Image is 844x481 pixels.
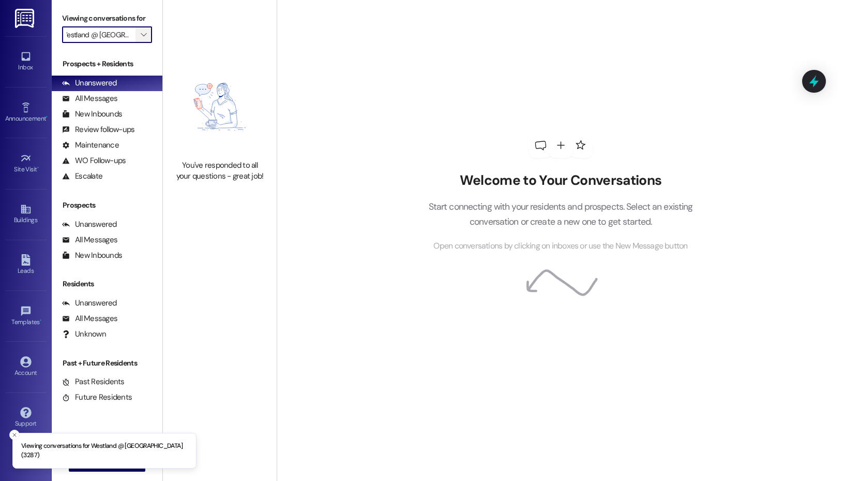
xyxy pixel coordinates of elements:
[52,59,162,69] div: Prospects + Residents
[62,78,117,89] div: Unanswered
[62,140,119,151] div: Maintenance
[62,376,125,387] div: Past Residents
[52,279,162,289] div: Residents
[9,430,20,440] button: Close toast
[62,219,117,230] div: Unanswered
[62,250,122,261] div: New Inbounds
[62,329,106,340] div: Unknown
[62,313,117,324] div: All Messages
[15,9,36,28] img: ResiDesk Logo
[5,404,47,432] a: Support
[174,160,265,182] div: You've responded to all your questions - great job!
[37,164,39,171] span: •
[21,442,188,460] p: Viewing conversations for Westland @ [GEOGRAPHIC_DATA] (3287)
[46,113,48,121] span: •
[5,251,47,279] a: Leads
[62,155,126,166] div: WO Follow-ups
[62,235,117,245] div: All Messages
[5,200,47,228] a: Buildings
[40,317,41,324] span: •
[62,392,132,403] div: Future Residents
[62,93,117,104] div: All Messages
[62,10,152,26] label: Viewing conversations for
[62,298,117,309] div: Unanswered
[5,353,47,381] a: Account
[413,199,709,229] p: Start connecting with your residents and prospects. Select an existing conversation or create a n...
[413,172,709,189] h2: Welcome to Your Conversations
[5,150,47,178] a: Site Visit •
[52,358,162,369] div: Past + Future Residents
[5,48,47,76] a: Inbox
[62,109,122,120] div: New Inbounds
[62,124,134,135] div: Review follow-ups
[5,302,47,330] a: Templates •
[141,31,146,39] i: 
[67,26,135,43] input: All communities
[62,171,102,182] div: Escalate
[52,200,162,211] div: Prospects
[433,240,687,253] span: Open conversations by clicking on inboxes or use the New Message button
[174,59,265,155] img: empty-state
